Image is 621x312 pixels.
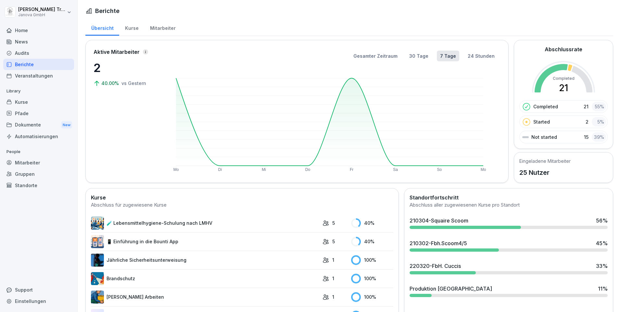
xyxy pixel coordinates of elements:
p: 5 [332,220,335,226]
div: 56 % [596,217,608,224]
div: Dokumente [3,119,74,131]
p: Not started [531,134,557,140]
h2: Kurse [91,194,393,201]
div: 210302-Fbh.Scoom4/5 [410,239,467,247]
text: Mo [173,167,179,172]
a: Mitarbeiter [3,157,74,168]
img: b0iy7e1gfawqjs4nezxuanzk.png [91,272,104,285]
p: 1 [332,275,334,282]
div: 33 % [596,262,608,270]
div: 11 % [598,285,608,293]
div: 220320-FbH. Cuccis [410,262,461,270]
div: 210304-Squaire Scoom [410,217,468,224]
text: Fr [350,167,353,172]
a: 🧪 Lebensmittelhygiene-Schulung nach LMHV [91,217,319,230]
text: Do [305,167,310,172]
h2: Standortfortschritt [410,194,608,201]
a: Pfade [3,108,74,119]
text: Sa [393,167,398,172]
img: mi2x1uq9fytfd6tyw03v56b3.png [91,235,104,248]
p: 1 [332,294,334,300]
h5: Eingeladene Mitarbeiter [519,158,571,164]
div: 39 % [592,132,606,142]
div: New [61,121,72,129]
h1: Berichte [95,6,120,15]
a: DokumenteNew [3,119,74,131]
p: Started [533,118,550,125]
p: Library [3,86,74,96]
a: Veranstaltungen [3,70,74,81]
a: News [3,36,74,47]
div: Abschluss aller zugewiesenen Kurse pro Standort [410,201,608,209]
div: 40 % [351,237,393,246]
div: Gruppen [3,168,74,180]
a: Produktion [GEOGRAPHIC_DATA]11% [407,282,610,300]
button: Gesamter Zeitraum [350,51,401,61]
a: Mitarbeiter [144,19,181,36]
div: Support [3,284,74,295]
a: 220320-FbH. Cuccis33% [407,259,610,277]
img: ns5fm27uu5em6705ixom0yjt.png [91,291,104,304]
a: Kurse [119,19,144,36]
p: People [3,147,74,157]
a: Berichte [3,59,74,70]
a: Audits [3,47,74,59]
a: 210302-Fbh.Scoom4/545% [407,237,610,254]
img: lexopoti9mm3ayfs08g9aag0.png [91,254,104,267]
div: 100 % [351,292,393,302]
div: Produktion [GEOGRAPHIC_DATA] [410,285,492,293]
a: Jährliche Sicherheitsunterweisung [91,254,319,267]
p: 40.00% [101,80,120,87]
a: Einstellungen [3,295,74,307]
a: Übersicht [85,19,119,36]
p: vs Gestern [121,80,146,87]
p: 2 [94,59,158,77]
a: [PERSON_NAME] Arbeiten [91,291,319,304]
a: Automatisierungen [3,131,74,142]
a: 210304-Squaire Scoom56% [407,214,610,232]
div: 45 % [596,239,608,247]
a: Standorte [3,180,74,191]
h2: Abschlussrate [545,45,582,53]
p: 25 Nutzer [519,168,571,177]
text: Mo [481,167,486,172]
p: 1 [332,257,334,263]
div: Abschluss für zugewiesene Kurse [91,201,393,209]
img: h7jpezukfv8pwd1f3ia36uzh.png [91,217,104,230]
button: 24 Stunden [464,51,498,61]
div: 100 % [351,255,393,265]
a: Kurse [3,96,74,108]
div: 5 % [592,117,606,126]
p: Completed [533,103,558,110]
p: 21 [584,103,589,110]
button: 7 Tage [437,51,459,61]
p: 5 [332,238,335,245]
p: 2 [586,118,589,125]
text: Mi [262,167,266,172]
p: 15 [584,134,589,140]
p: Janova GmbH [18,13,66,17]
p: [PERSON_NAME] Trautmann [18,7,66,12]
div: 100 % [351,274,393,283]
text: So [437,167,442,172]
text: Di [218,167,222,172]
p: Aktive Mitarbeiter [94,48,140,56]
div: 55 % [592,102,606,111]
a: Home [3,25,74,36]
div: 40 % [351,218,393,228]
a: 📱 Einführung in die Bounti App [91,235,319,248]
